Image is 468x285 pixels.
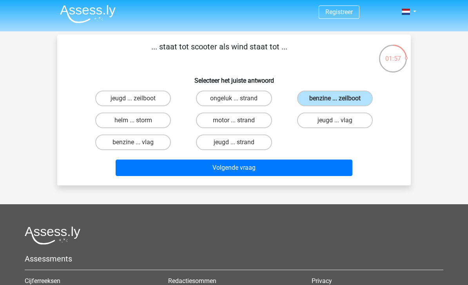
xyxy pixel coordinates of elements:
div: 01:57 [378,44,408,64]
a: Registreer [325,8,353,16]
label: helm ... storm [95,113,171,128]
a: Redactiesommen [168,277,216,285]
label: jeugd ... vlag [297,113,373,128]
a: Privacy [312,277,332,285]
label: motor ... strand [196,113,272,128]
label: benzine ... zeilboot [297,91,373,106]
img: Assessly [60,5,116,23]
label: benzine ... vlag [95,134,171,150]
label: ongeluk ... strand [196,91,272,106]
p: ... staat tot scooter als wind staat tot ... [70,41,369,64]
label: jeugd ... strand [196,134,272,150]
h5: Assessments [25,254,443,263]
h6: Selecteer het juiste antwoord [70,71,398,84]
button: Volgende vraag [116,160,353,176]
label: jeugd ... zeilboot [95,91,171,106]
a: Cijferreeksen [25,277,60,285]
img: Assessly logo [25,226,80,245]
